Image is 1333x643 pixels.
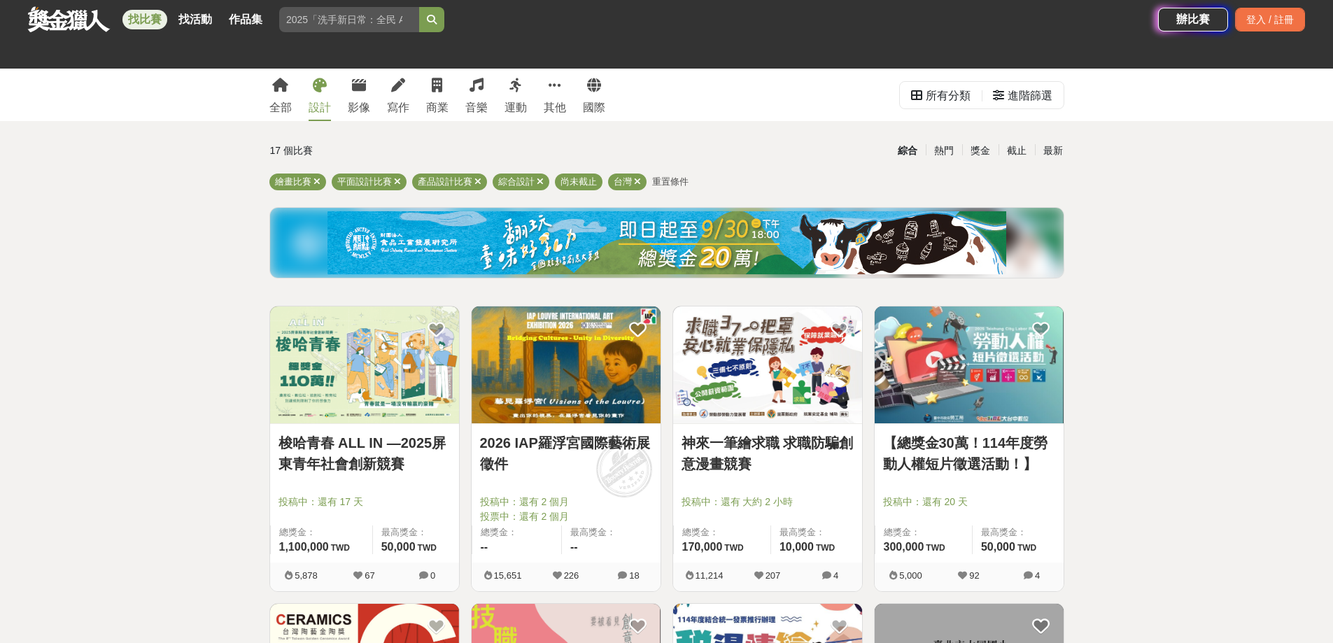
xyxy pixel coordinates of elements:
a: 全部 [269,69,292,121]
span: TWD [724,543,743,553]
span: 50,000 [981,541,1015,553]
a: 找活動 [173,10,218,29]
span: TWD [331,543,350,553]
span: -- [481,541,488,553]
span: 產品設計比賽 [418,176,472,187]
span: 92 [969,570,979,581]
span: 50,000 [381,541,416,553]
span: 投票中：還有 2 個月 [480,509,652,524]
div: 全部 [269,99,292,116]
span: TWD [816,543,835,553]
span: 最高獎金： [381,525,451,539]
div: 音樂 [465,99,488,116]
span: 300,000 [884,541,924,553]
span: 繪畫比賽 [275,176,311,187]
div: 運動 [505,99,527,116]
span: 總獎金： [481,525,553,539]
div: 所有分類 [926,82,971,110]
div: 熱門 [926,139,962,163]
div: 其他 [544,99,566,116]
span: 4 [833,570,838,581]
span: 207 [766,570,781,581]
div: 17 個比賽 [270,139,534,163]
span: 尚未截止 [560,176,597,187]
a: 作品集 [223,10,268,29]
div: 進階篩選 [1008,82,1052,110]
a: 商業 [426,69,449,121]
span: 台灣 [614,176,632,187]
span: 投稿中：還有 大約 2 小時 [682,495,854,509]
div: 最新 [1035,139,1071,163]
img: ea6d37ea-8c75-4c97-b408-685919e50f13.jpg [327,211,1006,274]
img: Cover Image [673,306,862,423]
span: 最高獎金： [570,525,652,539]
a: 國際 [583,69,605,121]
a: 影像 [348,69,370,121]
div: 綜合 [889,139,926,163]
span: -- [570,541,578,553]
span: 總獎金： [279,525,364,539]
a: Cover Image [673,306,862,424]
a: 音樂 [465,69,488,121]
span: 平面設計比賽 [337,176,392,187]
div: 商業 [426,99,449,116]
span: 總獎金： [884,525,964,539]
span: 18 [629,570,639,581]
a: 運動 [505,69,527,121]
a: 其他 [544,69,566,121]
span: 0 [430,570,435,581]
span: 投稿中：還有 20 天 [883,495,1055,509]
a: Cover Image [875,306,1064,424]
span: 5,000 [899,570,922,581]
a: 2026 IAP羅浮宮國際藝術展徵件 [480,432,652,474]
span: 5,878 [295,570,318,581]
img: Cover Image [472,306,661,423]
span: 10,000 [780,541,814,553]
span: TWD [1017,543,1036,553]
a: 【總獎金30萬！114年度勞動人權短片徵選活動！】 [883,432,1055,474]
div: 截止 [999,139,1035,163]
span: 最高獎金： [981,525,1055,539]
img: Cover Image [270,306,459,423]
div: 登入 / 註冊 [1235,8,1305,31]
span: 綜合設計 [498,176,535,187]
span: 總獎金： [682,525,762,539]
a: 設計 [309,69,331,121]
div: 設計 [309,99,331,116]
span: 投稿中：還有 2 個月 [480,495,652,509]
span: TWD [926,543,945,553]
a: 辦比賽 [1158,8,1228,31]
div: 獎金 [962,139,999,163]
a: 寫作 [387,69,409,121]
span: 11,214 [696,570,724,581]
span: 226 [564,570,579,581]
a: 神來一筆繪求職 求職防騙創意漫畫競賽 [682,432,854,474]
span: 投稿中：還有 17 天 [278,495,451,509]
span: 170,000 [682,541,723,553]
a: Cover Image [270,306,459,424]
input: 2025「洗手新日常：全民 ALL IN」洗手歌全台徵選 [279,7,419,32]
div: 影像 [348,99,370,116]
a: Cover Image [472,306,661,424]
span: 67 [365,570,374,581]
span: 1,100,000 [279,541,329,553]
img: Cover Image [875,306,1064,423]
span: 15,651 [494,570,522,581]
div: 寫作 [387,99,409,116]
span: 4 [1035,570,1040,581]
a: 找比賽 [122,10,167,29]
span: 最高獎金： [780,525,854,539]
div: 國際 [583,99,605,116]
a: 梭哈青春 ALL IN —2025屏東青年社會創新競賽 [278,432,451,474]
span: 重置條件 [652,176,689,187]
span: TWD [418,543,437,553]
